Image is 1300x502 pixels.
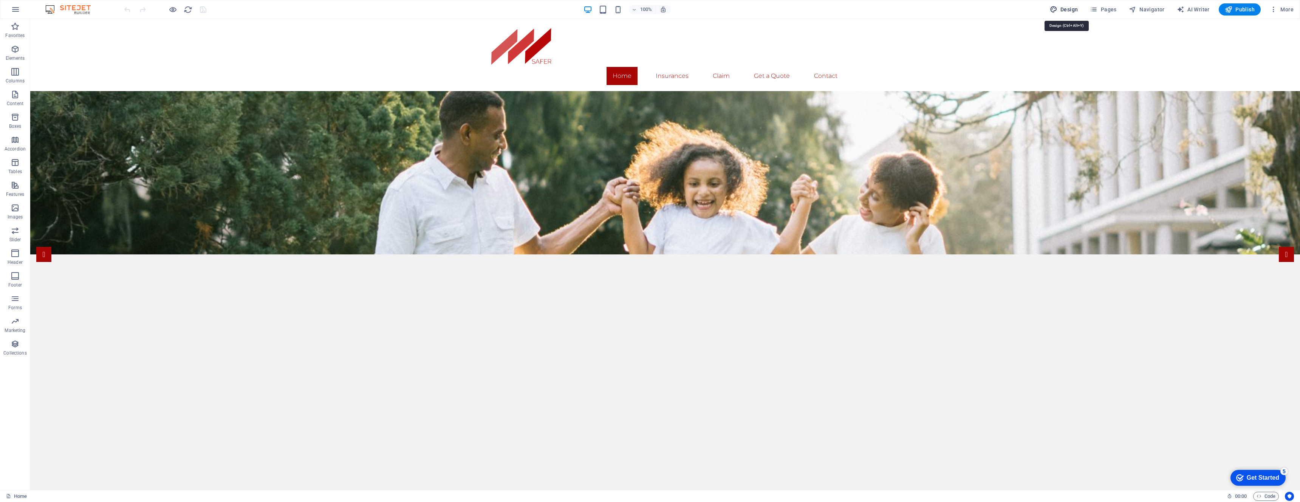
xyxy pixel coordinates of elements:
[9,123,22,129] p: Boxes
[8,282,22,288] p: Footer
[6,55,25,61] p: Elements
[640,5,652,14] h6: 100%
[660,6,667,13] i: On resize automatically adjust zoom level to fit chosen device.
[1047,3,1081,15] button: Design
[1225,6,1255,13] span: Publish
[6,78,25,84] p: Columns
[8,169,22,175] p: Tables
[6,492,27,501] a: Click to cancel selection. Double-click to open Pages
[1235,492,1247,501] span: 00 00
[1227,492,1247,501] h6: Session time
[8,214,23,220] p: Images
[56,2,63,9] div: 5
[1253,492,1279,501] button: Code
[6,4,61,20] div: Get Started 5 items remaining, 0% complete
[5,146,26,152] p: Accordion
[1285,492,1294,501] button: Usercentrics
[5,327,25,333] p: Marketing
[1219,3,1261,15] button: Publish
[1090,6,1116,13] span: Pages
[22,8,55,15] div: Get Started
[8,259,23,265] p: Header
[9,237,21,243] p: Slider
[1050,6,1078,13] span: Design
[184,5,192,14] i: Reload page
[629,5,656,14] button: 100%
[6,191,24,197] p: Features
[1174,3,1213,15] button: AI Writer
[1240,493,1241,499] span: :
[1177,6,1210,13] span: AI Writer
[1129,6,1165,13] span: Navigator
[1087,3,1119,15] button: Pages
[1126,3,1168,15] button: Navigator
[1267,3,1297,15] button: More
[1257,492,1275,501] span: Code
[8,305,22,311] p: Forms
[5,33,25,39] p: Favorites
[1270,6,1294,13] span: More
[43,5,100,14] img: Editor Logo
[3,350,26,356] p: Collections
[183,5,192,14] button: reload
[7,101,23,107] p: Content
